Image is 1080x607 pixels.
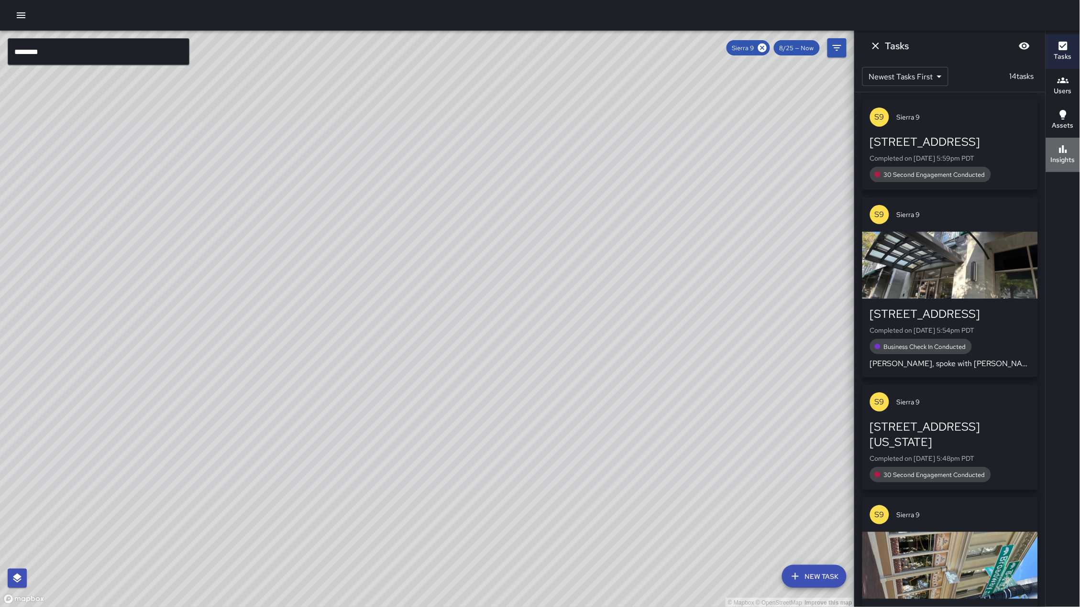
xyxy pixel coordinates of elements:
[774,44,820,52] span: 8/25 — Now
[870,134,1030,150] div: [STREET_ADDRESS]
[862,197,1038,377] button: S9Sierra 9[STREET_ADDRESS]Completed on [DATE] 5:54pm PDTBusiness Check In Conducted[PERSON_NAME],...
[875,209,884,220] p: S9
[875,509,884,520] p: S9
[875,396,884,408] p: S9
[1046,103,1080,138] button: Assets
[897,112,1030,122] span: Sierra 9
[1046,69,1080,103] button: Users
[727,44,760,52] span: Sierra 9
[878,343,972,351] span: Business Check In Conducted
[862,100,1038,190] button: S9Sierra 9[STREET_ADDRESS]Completed on [DATE] 5:59pm PDT30 Second Engagement Conducted
[870,454,1030,463] p: Completed on [DATE] 5:48pm PDT
[1054,86,1072,97] h6: Users
[1006,71,1038,82] p: 14 tasks
[1046,34,1080,69] button: Tasks
[897,397,1030,407] span: Sierra 9
[885,38,909,54] h6: Tasks
[897,210,1030,219] span: Sierra 9
[878,471,991,479] span: 30 Second Engagement Conducted
[870,419,1030,450] div: [STREET_ADDRESS][US_STATE]
[897,510,1030,520] span: Sierra 9
[827,38,847,57] button: Filters
[862,385,1038,490] button: S9Sierra 9[STREET_ADDRESS][US_STATE]Completed on [DATE] 5:48pm PDT30 Second Engagement Conducted
[1051,155,1075,165] h6: Insights
[870,153,1030,163] p: Completed on [DATE] 5:59pm PDT
[1054,52,1072,62] h6: Tasks
[1046,138,1080,172] button: Insights
[870,358,1030,369] p: [PERSON_NAME], spoke with [PERSON_NAME], code 4
[866,36,885,55] button: Dismiss
[875,111,884,123] p: S9
[878,171,991,179] span: 30 Second Engagement Conducted
[862,67,948,86] div: Newest Tasks First
[1015,36,1034,55] button: Blur
[1052,120,1074,131] h6: Assets
[727,40,770,55] div: Sierra 9
[870,306,1030,322] div: [STREET_ADDRESS]
[870,325,1030,335] p: Completed on [DATE] 5:54pm PDT
[782,565,847,588] button: New Task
